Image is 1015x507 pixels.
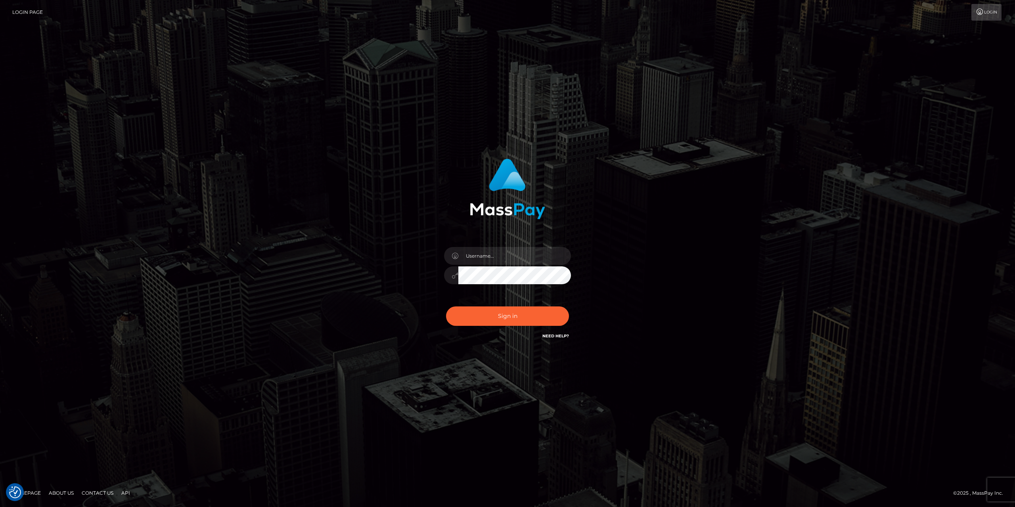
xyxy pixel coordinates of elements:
a: Login Page [12,4,43,21]
button: Sign in [446,306,569,326]
img: MassPay Login [470,159,545,219]
a: Login [971,4,1002,21]
a: Contact Us [79,487,117,499]
div: © 2025 , MassPay Inc. [953,489,1009,497]
img: Revisit consent button [9,486,21,498]
input: Username... [458,247,571,265]
a: API [118,487,133,499]
button: Consent Preferences [9,486,21,498]
a: About Us [46,487,77,499]
a: Homepage [9,487,44,499]
a: Need Help? [542,333,569,339]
